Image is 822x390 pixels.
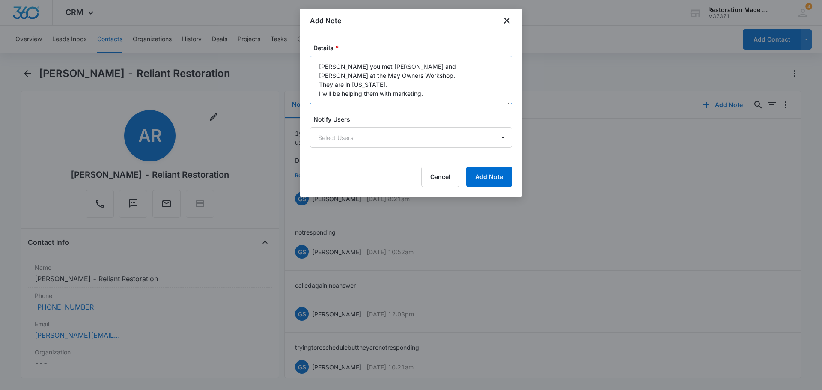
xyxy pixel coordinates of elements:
[310,15,341,26] h1: Add Note
[421,167,459,187] button: Cancel
[313,43,515,52] label: Details
[310,56,512,104] textarea: [PERSON_NAME] you met [PERSON_NAME] and [PERSON_NAME] at the May Owners Workshop. They are in [US...
[502,15,512,26] button: close
[466,167,512,187] button: Add Note
[313,115,515,124] label: Notify Users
